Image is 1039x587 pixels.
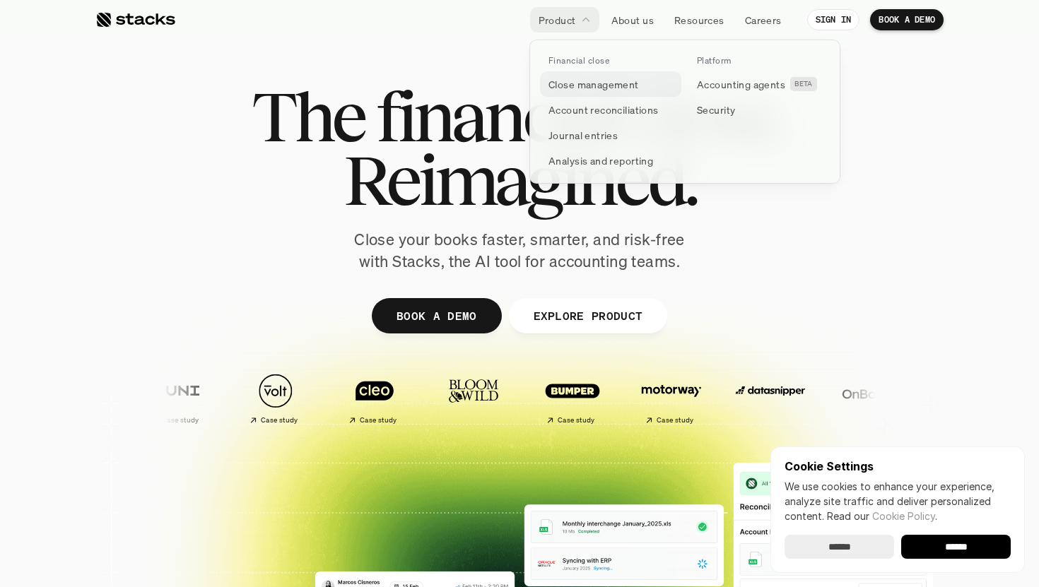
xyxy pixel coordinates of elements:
p: Account reconciliations [548,102,659,117]
a: Close management [540,71,681,97]
a: EXPLORE PRODUCT [508,298,667,333]
p: About us [611,13,654,28]
span: The [252,85,364,148]
p: Accounting agents [697,77,785,92]
span: Reimagined. [344,148,696,212]
h2: BETA [794,80,813,88]
h2: Case study [606,416,643,425]
h2: Case study [210,416,247,425]
a: Case study [278,366,370,430]
a: Resources [666,7,733,32]
h2: Case study [507,416,544,425]
a: Accounting agentsBETA [688,71,830,97]
a: Careers [736,7,790,32]
a: Security [688,97,830,122]
p: Platform [697,56,732,66]
p: Careers [745,13,782,28]
a: BOOK A DEMO [372,298,502,333]
p: BOOK A DEMO [397,305,477,326]
a: Journal entries [540,122,681,148]
p: EXPLORE PRODUCT [533,305,642,326]
p: We use cookies to enhance your experience, analyze site traffic and deliver personalized content. [785,479,1011,523]
p: SIGN IN [816,15,852,25]
p: Cookie Settings [785,461,1011,472]
h2: Case study [309,416,346,425]
a: Case study [179,366,271,430]
a: SIGN IN [807,9,860,30]
p: BOOK A DEMO [879,15,935,25]
a: BOOK A DEMO [870,9,944,30]
a: Cookie Policy [872,510,935,522]
span: Read our . [827,510,937,522]
p: Resources [674,13,724,28]
h2: Case study [111,416,148,425]
p: Analysis and reporting [548,153,653,168]
a: Case study [80,366,172,430]
p: Journal entries [548,128,618,143]
p: Close your books faster, smarter, and risk-free with Stacks, the AI tool for accounting teams. [343,229,696,273]
a: Case study [575,366,667,430]
p: Financial close [548,56,609,66]
a: Analysis and reporting [540,148,681,173]
a: Case study [476,366,568,430]
a: Privacy Policy [167,327,229,337]
a: Account reconciliations [540,97,681,122]
a: About us [603,7,662,32]
p: Product [539,13,576,28]
p: Security [697,102,735,117]
span: financial [376,85,620,148]
p: Close management [548,77,639,92]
